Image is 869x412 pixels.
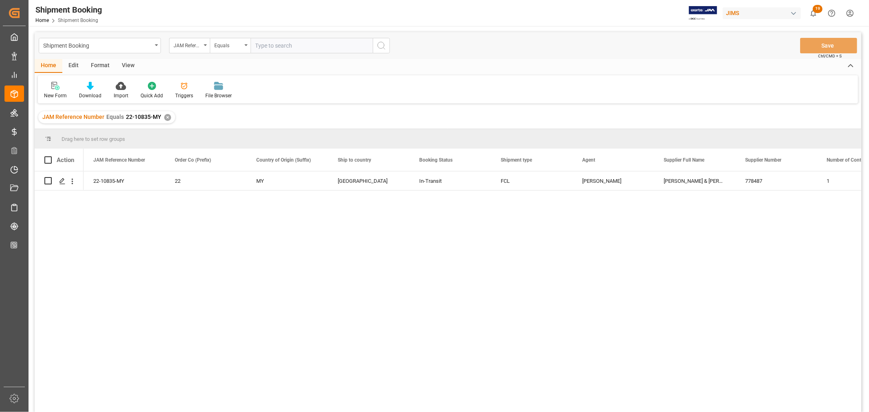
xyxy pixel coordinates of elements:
[373,38,390,53] button: search button
[689,6,717,20] img: Exertis%20JAM%20-%20Email%20Logo.jpg_1722504956.jpg
[42,114,104,120] span: JAM Reference Number
[804,4,823,22] button: show 19 new notifications
[93,157,145,163] span: JAM Reference Number
[582,157,595,163] span: Agent
[175,92,193,99] div: Triggers
[39,38,161,53] button: open menu
[175,172,237,191] div: 22
[79,92,101,99] div: Download
[62,59,85,73] div: Edit
[818,53,842,59] span: Ctrl/CMD + S
[164,114,171,121] div: ✕
[85,59,116,73] div: Format
[723,7,801,19] div: JIMS
[256,172,318,191] div: MY
[256,157,311,163] span: Country of Origin (Suffix)
[35,171,84,191] div: Press SPACE to select this row.
[205,92,232,99] div: File Browser
[35,4,102,16] div: Shipment Booking
[419,157,453,163] span: Booking Status
[214,40,242,49] div: Equals
[664,157,704,163] span: Supplier Full Name
[823,4,841,22] button: Help Center
[126,114,161,120] span: 22-10835-MY
[44,92,67,99] div: New Form
[338,172,400,191] div: [GEOGRAPHIC_DATA]
[114,92,128,99] div: Import
[210,38,251,53] button: open menu
[735,171,817,190] div: 778487
[251,38,373,53] input: Type to search
[35,18,49,23] a: Home
[582,172,644,191] div: [PERSON_NAME]
[43,40,152,50] div: Shipment Booking
[654,171,735,190] div: [PERSON_NAME] & [PERSON_NAME] (US funds [GEOGRAPHIC_DATA]) (W/T*)
[338,157,371,163] span: Ship to country
[175,157,211,163] span: Order Co (Prefix)
[106,114,124,120] span: Equals
[35,59,62,73] div: Home
[813,5,823,13] span: 19
[800,38,857,53] button: Save
[57,156,74,164] div: Action
[745,157,781,163] span: Supplier Number
[174,40,201,49] div: JAM Reference Number
[169,38,210,53] button: open menu
[62,136,125,142] span: Drag here to set row groups
[501,172,563,191] div: FCL
[116,59,141,73] div: View
[723,5,804,21] button: JIMS
[84,171,165,190] div: 22-10835-MY
[419,172,481,191] div: In-Transit
[141,92,163,99] div: Quick Add
[501,157,532,163] span: Shipment type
